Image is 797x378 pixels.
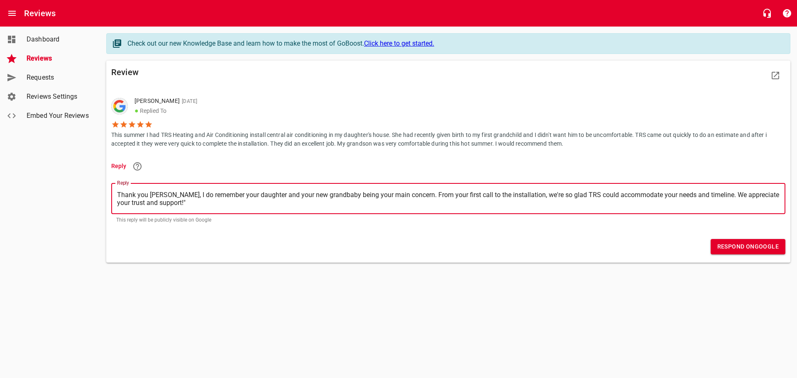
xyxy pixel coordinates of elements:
[180,98,197,104] span: [DATE]
[27,111,90,121] span: Embed Your Reviews
[117,191,780,207] textarea: Thank you [PERSON_NAME], I do remember your daughter and your new grandbaby being your main conce...
[127,156,147,176] a: Learn more about responding to reviews
[116,217,780,222] p: This reply will be publicly visible on Google
[27,54,90,63] span: Reviews
[27,73,90,83] span: Requests
[24,7,56,20] h6: Reviews
[27,92,90,102] span: Reviews Settings
[111,156,785,176] li: Reply
[711,239,785,254] button: Respond onGoogle
[765,66,785,85] a: View Review Site
[717,241,779,252] span: Respond on Google
[111,98,128,115] img: google-dark.png
[111,129,785,148] p: This summer I had TRS Heating and Air Conditioning install central air conditioning in my daughte...
[757,3,777,23] button: Live Chat
[134,97,779,106] p: [PERSON_NAME]
[2,3,22,23] button: Open drawer
[777,3,797,23] button: Support Portal
[27,34,90,44] span: Dashboard
[111,98,128,115] div: Google
[134,106,779,116] p: Replied To
[127,39,782,49] div: Check out our new Knowledge Base and learn how to make the most of GoBoost.
[364,39,434,47] a: Click here to get started.
[111,66,448,79] h6: Review
[134,107,139,115] span: ●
